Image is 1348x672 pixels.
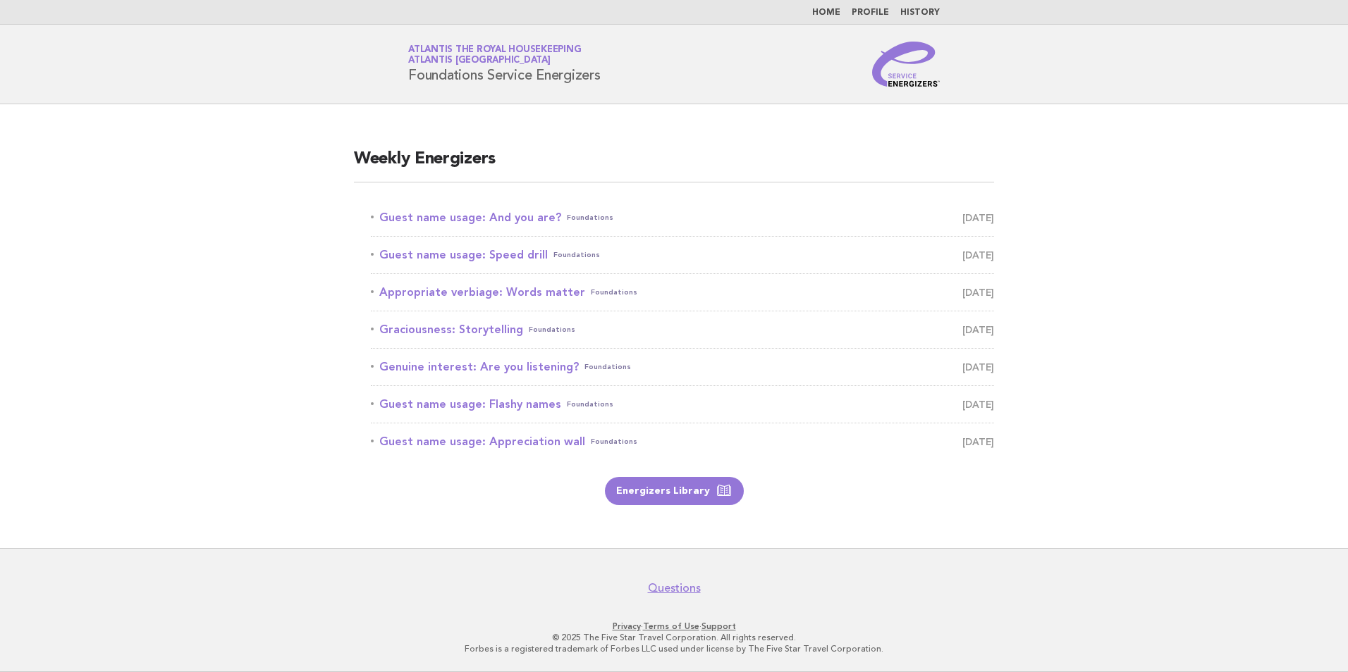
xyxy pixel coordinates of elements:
[591,282,637,302] span: Foundations
[962,432,994,452] span: [DATE]
[701,621,736,631] a: Support
[354,148,994,182] h2: Weekly Energizers
[962,357,994,377] span: [DATE]
[567,394,613,414] span: Foundations
[408,45,581,65] a: Atlantis the Royal HousekeepingAtlantis [GEOGRAPHIC_DATA]
[371,357,994,377] a: Genuine interest: Are you listening?Foundations [DATE]
[371,245,994,265] a: Guest name usage: Speed drillFoundations [DATE]
[648,581,701,595] a: Questions
[812,8,840,17] a: Home
[243,643,1105,654] p: Forbes is a registered trademark of Forbes LLC used under license by The Five Star Travel Corpora...
[962,245,994,265] span: [DATE]
[371,208,994,228] a: Guest name usage: And you are?Foundations [DATE]
[900,8,940,17] a: History
[613,621,641,631] a: Privacy
[408,46,601,82] h1: Foundations Service Energizers
[529,320,575,340] span: Foundations
[243,621,1105,632] p: · ·
[371,282,994,302] a: Appropriate verbiage: Words matterFoundations [DATE]
[591,432,637,452] span: Foundations
[962,320,994,340] span: [DATE]
[852,8,889,17] a: Profile
[605,477,744,505] a: Energizers Library
[371,394,994,414] a: Guest name usage: Flashy namesFoundations [DATE]
[962,282,994,302] span: [DATE]
[408,56,551,66] span: Atlantis [GEOGRAPHIC_DATA]
[553,245,600,265] span: Foundations
[962,208,994,228] span: [DATE]
[371,320,994,340] a: Graciousness: StorytellingFoundations [DATE]
[962,394,994,414] span: [DATE]
[243,632,1105,643] p: © 2025 The Five Star Travel Corporation. All rights reserved.
[584,357,631,377] span: Foundations
[872,42,940,87] img: Service Energizers
[567,208,613,228] span: Foundations
[371,432,994,452] a: Guest name usage: Appreciation wallFoundations [DATE]
[643,621,699,631] a: Terms of Use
